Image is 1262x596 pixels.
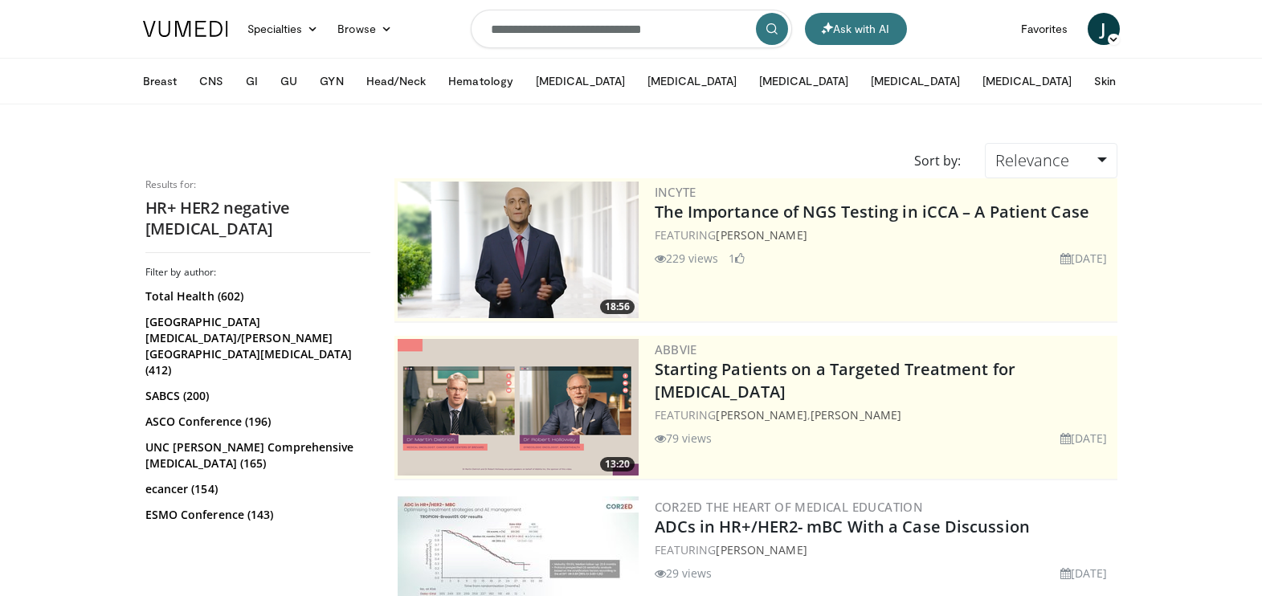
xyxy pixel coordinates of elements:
a: [PERSON_NAME] [716,227,807,243]
a: Incyte [655,184,696,200]
a: ADCs in HR+/HER2- mBC With a Case Discussion [655,516,1030,537]
li: 29 views [655,565,713,582]
a: UNC [PERSON_NAME] Comprehensive [MEDICAL_DATA] (165) [145,439,366,471]
li: [DATE] [1060,250,1108,267]
button: GYN [310,65,353,97]
a: SABCS (200) [145,388,366,404]
a: Browse [328,13,402,45]
a: Favorites [1011,13,1078,45]
span: Relevance [995,149,1069,171]
img: 6827cc40-db74-4ebb-97c5-13e529cfd6fb.png.300x170_q85_crop-smart_upscale.png [398,182,639,318]
button: Breast [133,65,186,97]
p: Results for: [145,178,370,191]
span: 13:20 [600,457,635,471]
a: AbbVie [655,341,697,357]
button: [MEDICAL_DATA] [861,65,970,97]
a: ASCO Conference (196) [145,414,366,430]
a: [PERSON_NAME] [716,407,807,423]
button: GI [236,65,268,97]
a: J [1088,13,1120,45]
a: ESMO Conference (143) [145,507,366,523]
a: Starting Patients on a Targeted Treatment for [MEDICAL_DATA] [655,358,1016,402]
a: Relevance [985,143,1117,178]
a: [PERSON_NAME] [716,542,807,557]
h3: Filter by author: [145,266,370,279]
img: 6ca01499-7cce-452c-88aa-23c3ba7ab00f.png.300x170_q85_crop-smart_upscale.png [398,339,639,476]
input: Search topics, interventions [471,10,792,48]
button: [MEDICAL_DATA] [638,65,746,97]
a: 18:56 [398,182,639,318]
button: [MEDICAL_DATA] [526,65,635,97]
div: FEATURING , [655,406,1114,423]
button: [MEDICAL_DATA] [973,65,1081,97]
a: COR2ED The Heart of Medical Education [655,499,924,515]
img: VuMedi Logo [143,21,228,37]
a: Total Health (602) [145,288,366,304]
li: 1 [729,250,745,267]
button: [MEDICAL_DATA] [749,65,858,97]
div: Sort by: [902,143,973,178]
a: Specialties [238,13,329,45]
button: GU [271,65,307,97]
li: 229 views [655,250,719,267]
a: [GEOGRAPHIC_DATA][MEDICAL_DATA]/[PERSON_NAME][GEOGRAPHIC_DATA][MEDICAL_DATA] (412) [145,314,366,378]
div: FEATURING [655,227,1114,243]
button: CNS [190,65,233,97]
h2: HR+ HER2 negative [MEDICAL_DATA] [145,198,370,239]
a: ecancer (154) [145,481,366,497]
li: [DATE] [1060,430,1108,447]
button: Hematology [439,65,523,97]
li: [DATE] [1060,565,1108,582]
button: Skin [1084,65,1125,97]
div: FEATURING [655,541,1114,558]
button: Head/Neck [357,65,436,97]
a: [PERSON_NAME] [811,407,901,423]
a: 13:20 [398,339,639,476]
button: Ask with AI [805,13,907,45]
li: 79 views [655,430,713,447]
span: 18:56 [600,300,635,314]
a: The Importance of NGS Testing in iCCA – A Patient Case [655,201,1089,222]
